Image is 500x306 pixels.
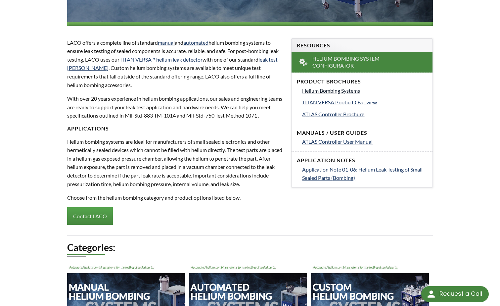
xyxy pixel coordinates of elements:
[302,110,427,119] a: ATLAS Controller Brochure
[302,165,427,182] a: Application Note 01-06: Helium Leak Testing of Small Sealed Parts (Bombing)
[67,137,283,188] p: Helium bombing systems are ideal for manufacturers of small sealed electronics and other hermetic...
[302,98,427,107] a: TITAN VERSA Product Overview
[297,157,427,164] h4: Application Notes
[302,166,423,181] span: Application Note 01-06: Helium Leak Testing of Small Sealed Parts (Bombing)
[426,289,436,299] img: round button
[302,138,373,145] span: ATLAS Controller User Manual
[312,55,412,69] span: Helium Bombing System Configurator
[158,39,175,46] a: manual
[119,56,203,63] a: TITAN VERSA™ helium leak detector
[302,99,377,105] span: TITAN VERSA Product Overview
[67,94,283,120] p: With over 20 years experience in helium bombing applications, our sales and engineering teams are...
[302,137,427,146] a: ATLAS Controller User Manual
[302,87,360,94] span: Helium Bombing Systems
[292,52,432,73] a: Helium Bombing System Configurator
[67,125,283,132] h4: Applications
[421,286,489,302] div: Request a Call
[302,111,364,117] span: ATLAS Controller Brochure
[67,241,433,254] h2: Categories:
[183,39,208,46] a: automated
[439,286,482,301] div: Request a Call
[297,78,427,85] h4: Product Brochures
[297,129,427,136] h4: Manuals / User Guides
[67,38,283,89] p: LACO offers a complete line of standard and helium bombing systems to ensure leak testing of seal...
[297,42,427,49] h4: Resources
[302,86,427,95] a: Helium Bombing Systems
[67,193,283,202] p: Choose from the helium bombing category and product options listed below.
[67,207,113,225] a: Contact LACO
